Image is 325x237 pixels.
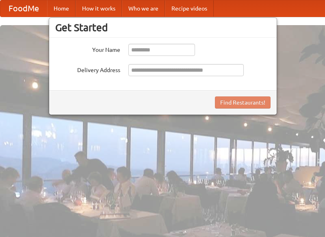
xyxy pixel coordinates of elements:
label: Delivery Address [55,64,120,74]
button: Find Restaurants! [215,96,271,109]
a: Home [47,0,76,17]
a: Recipe videos [165,0,214,17]
a: How it works [76,0,122,17]
h3: Get Started [55,21,271,34]
label: Your Name [55,44,120,54]
a: Who we are [122,0,165,17]
a: FoodMe [0,0,47,17]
